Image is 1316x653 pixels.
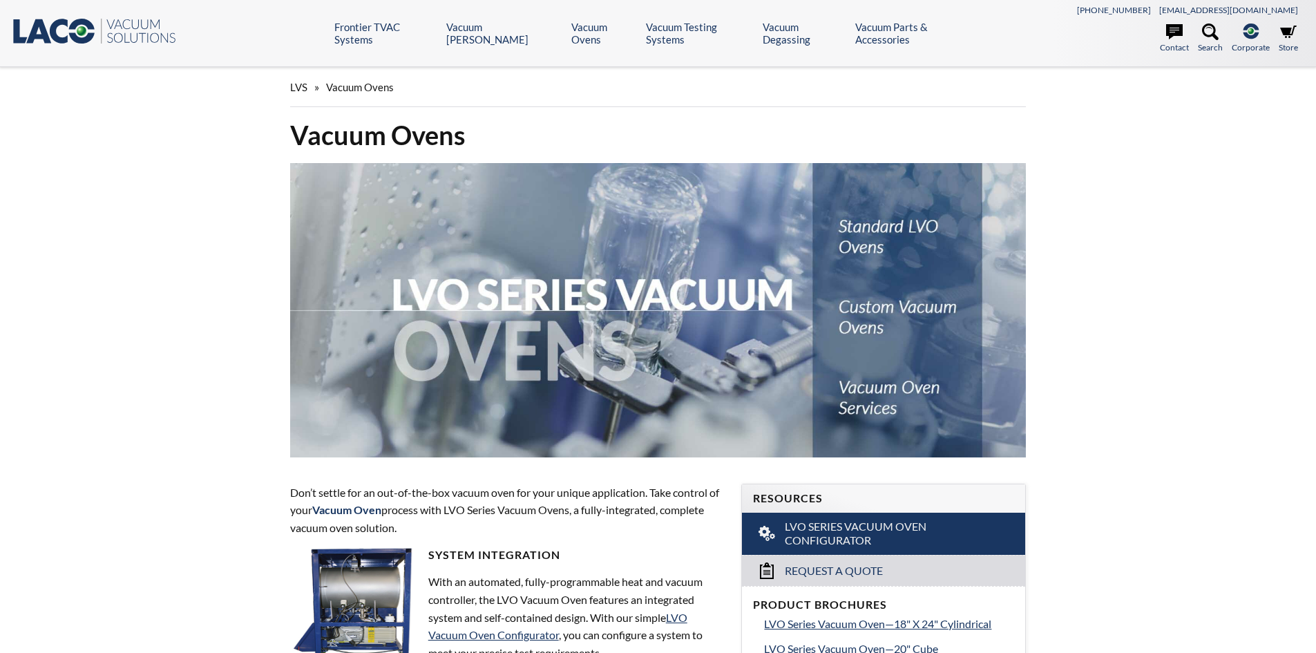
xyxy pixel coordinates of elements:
a: LVO Series Vacuum Oven—18" X 24" Cylindrical [764,615,1014,633]
a: Contact [1160,23,1189,54]
a: Request a Quote [742,555,1025,586]
span: Request a Quote [785,564,883,578]
span: LVO Series Vacuum Oven—18" X 24" Cylindrical [764,617,991,630]
h4: System Integration [290,548,725,562]
a: Vacuum Testing Systems [646,21,752,46]
h4: Resources [753,491,1014,506]
span: Vacuum Ovens [326,81,394,93]
a: Frontier TVAC Systems [334,21,436,46]
span: LVO Series Vacuum Oven Configurator [785,520,984,549]
a: Vacuum Ovens [571,21,636,46]
a: Store [1279,23,1298,54]
img: LVO Series Vacuum Ovens header [290,163,1027,457]
span: Corporate [1232,41,1270,54]
strong: Vacuum Oven [312,503,381,516]
p: Don’t settle for an out-of-the-box vacuum oven for your unique application. Take control of your ... [290,484,725,537]
a: LVO Series Vacuum Oven Configurator [742,513,1025,556]
div: » [290,68,1027,107]
a: Vacuum Parts & Accessories [855,21,978,46]
a: Vacuum [PERSON_NAME] [446,21,561,46]
span: LVS [290,81,307,93]
a: Vacuum Degassing [763,21,844,46]
h4: Product Brochures [753,598,1014,612]
h1: Vacuum Ovens [290,118,1027,152]
a: [PHONE_NUMBER] [1077,5,1151,15]
a: Search [1198,23,1223,54]
a: [EMAIL_ADDRESS][DOMAIN_NAME] [1159,5,1298,15]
